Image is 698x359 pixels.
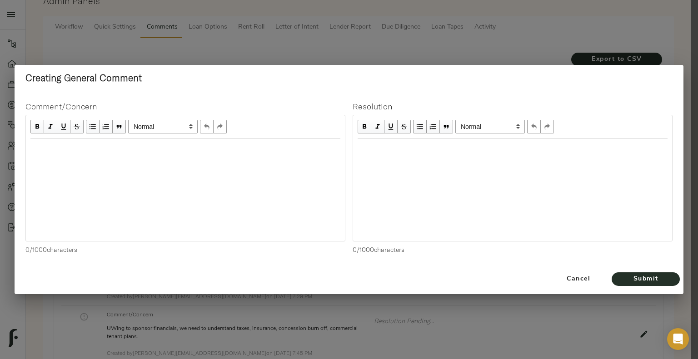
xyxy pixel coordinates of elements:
[128,120,198,133] select: Block type
[527,120,541,133] button: Undo
[25,102,345,112] h4: Comment/Concern
[413,120,427,133] button: UL
[86,120,100,133] button: UL
[549,268,608,290] button: Cancel
[398,120,411,133] button: Strikethrough
[214,120,227,133] button: Redo
[371,120,384,133] button: Italic
[455,120,525,133] span: Normal
[384,120,398,133] button: Underline
[25,72,673,84] h2: Creating General Comment
[667,328,689,350] div: Open Intercom Messenger
[427,120,440,133] button: OL
[353,102,673,112] h4: Resolution
[113,120,126,133] button: Blockquote
[100,120,113,133] button: OL
[621,274,671,285] span: Submit
[455,120,525,133] select: Block type
[553,274,604,285] span: Cancel
[57,120,70,133] button: Underline
[70,120,84,133] button: Strikethrough
[25,245,345,254] p: 0 / 1000 characters
[541,120,554,133] button: Redo
[354,139,672,158] div: Edit text
[353,245,673,254] p: 0 / 1000 characters
[612,272,680,286] button: Submit
[358,120,371,133] button: Bold
[26,139,344,158] div: Edit text
[30,120,44,133] button: Bold
[128,120,198,133] span: Normal
[440,120,453,133] button: Blockquote
[44,120,57,133] button: Italic
[200,120,214,133] button: Undo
